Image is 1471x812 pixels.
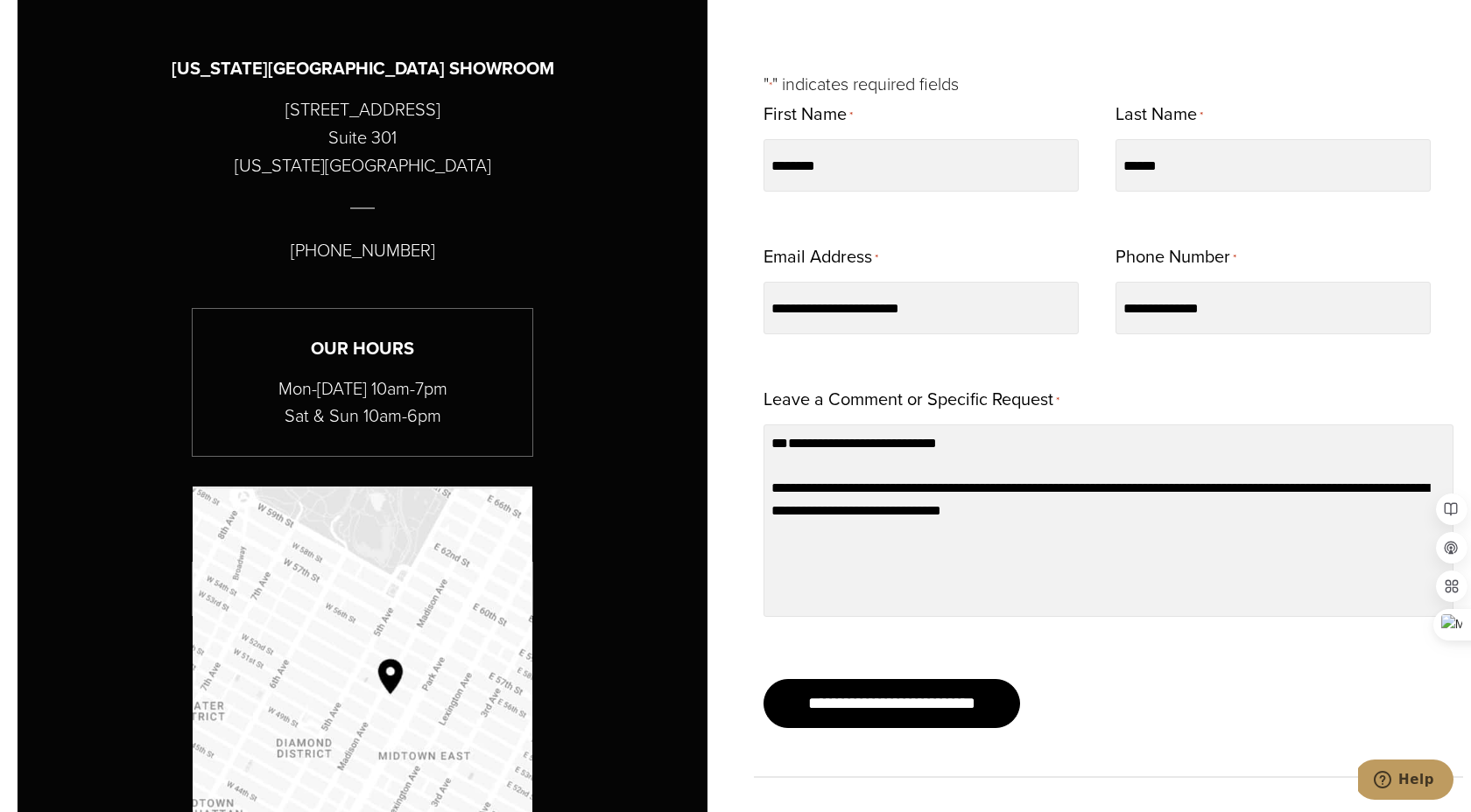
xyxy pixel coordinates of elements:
[235,95,491,179] p: [STREET_ADDRESS] Suite 301 [US_STATE][GEOGRAPHIC_DATA]
[1358,759,1453,803] iframe: Opens a widget where you can chat to one of our agents
[291,236,435,264] p: [PHONE_NUMBER]
[764,70,1453,98] p: " " indicates required fields
[172,55,554,82] h3: [US_STATE][GEOGRAPHIC_DATA] SHOWROOM
[193,335,532,362] h3: Our Hours
[193,375,532,430] p: Mon-[DATE] 10am-7pm Sat & Sun 10am-6pm
[1116,98,1203,132] label: Last Name
[764,241,878,275] label: Email Address
[764,383,1059,417] label: Leave a Comment or Specific Request
[764,98,853,132] label: First Name
[1116,241,1236,275] label: Phone Number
